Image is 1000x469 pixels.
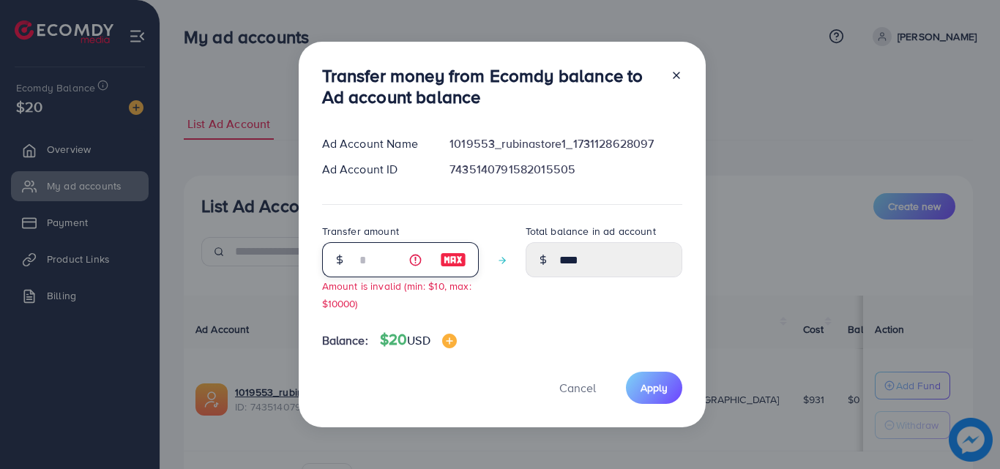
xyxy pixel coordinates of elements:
h4: $20 [380,331,457,349]
img: image [442,334,457,348]
span: Cancel [559,380,596,396]
button: Apply [626,372,682,403]
h3: Transfer money from Ecomdy balance to Ad account balance [322,65,659,108]
div: 7435140791582015505 [438,161,693,178]
div: Ad Account Name [310,135,439,152]
img: image [440,251,466,269]
div: 1019553_rubinastore1_1731128628097 [438,135,693,152]
button: Cancel [541,372,614,403]
span: Apply [641,380,668,395]
div: Ad Account ID [310,161,439,178]
label: Total balance in ad account [526,224,656,239]
span: Balance: [322,332,368,349]
label: Transfer amount [322,224,399,239]
small: Amount is invalid (min: $10, max: $10000) [322,279,471,309]
span: USD [407,332,430,348]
